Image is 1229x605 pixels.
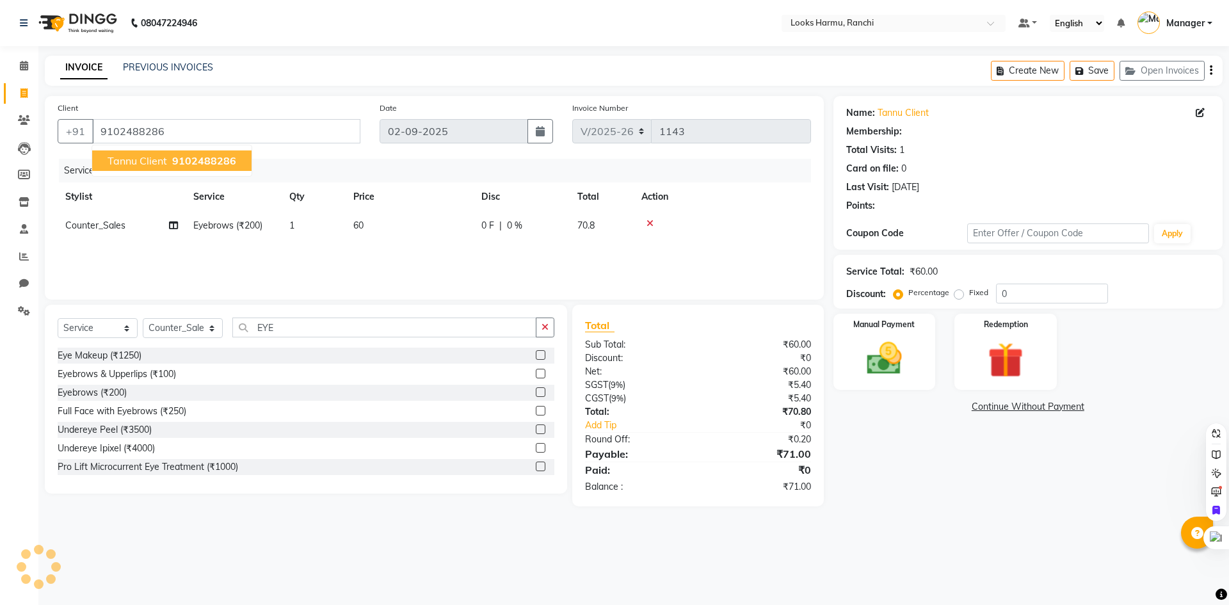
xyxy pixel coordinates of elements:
span: Counter_Sales [65,220,125,231]
span: 9% [611,380,623,390]
span: 0 F [481,219,494,232]
button: Open Invoices [1120,61,1205,81]
label: Invoice Number [572,102,628,114]
span: Eyebrows (₹200) [193,220,262,231]
div: Total Visits: [846,143,897,157]
th: Total [570,182,634,211]
div: Payable: [575,446,698,462]
div: ₹70.80 [698,405,820,419]
th: Price [346,182,474,211]
div: Coupon Code [846,227,967,240]
span: 0 % [507,219,522,232]
button: +91 [58,119,93,143]
button: Save [1070,61,1114,81]
label: Date [380,102,397,114]
label: Client [58,102,78,114]
span: 1 [289,220,294,231]
a: PREVIOUS INVOICES [123,61,213,73]
span: SGST [585,379,608,391]
div: Service Total: [846,265,904,278]
div: Undereye Peel (₹3500) [58,423,152,437]
label: Manual Payment [853,319,915,330]
div: Eyebrows (₹200) [58,386,127,399]
div: Services [59,159,821,182]
span: Manager [1166,17,1205,30]
label: Redemption [984,319,1028,330]
a: INVOICE [60,56,108,79]
th: Action [634,182,811,211]
th: Disc [474,182,570,211]
div: ₹0 [698,462,820,478]
div: Sub Total: [575,338,698,351]
div: Paid: [575,462,698,478]
div: Name: [846,106,875,120]
div: ₹0 [698,351,820,365]
div: Membership: [846,125,902,138]
div: ₹5.40 [698,378,820,392]
div: ( ) [575,392,698,405]
label: Fixed [969,287,988,298]
b: 08047224946 [141,5,197,41]
div: Discount: [846,287,886,301]
div: 0 [901,162,906,175]
div: Eye Makeup (₹1250) [58,349,141,362]
div: Balance : [575,480,698,494]
div: Round Off: [575,433,698,446]
div: 1 [899,143,904,157]
a: Continue Without Payment [836,400,1220,414]
div: ₹0.20 [698,433,820,446]
div: Card on file: [846,162,899,175]
div: ₹60.00 [698,338,820,351]
div: ₹71.00 [698,480,820,494]
span: Total [585,319,614,332]
div: ₹5.40 [698,392,820,405]
div: Points: [846,199,875,213]
span: 9% [611,393,623,403]
div: [DATE] [892,181,919,194]
span: | [499,219,502,232]
img: Manager [1137,12,1160,34]
input: Search by Name/Mobile/Email/Code [92,119,360,143]
div: ₹60.00 [910,265,938,278]
img: _cash.svg [856,338,913,379]
input: Enter Offer / Coupon Code [967,223,1149,243]
th: Service [186,182,282,211]
div: Eyebrows & Upperlips (₹100) [58,367,176,381]
label: Percentage [908,287,949,298]
a: Add Tip [575,419,718,432]
button: Apply [1154,224,1191,243]
div: ₹60.00 [698,365,820,378]
th: Stylist [58,182,186,211]
img: _gift.svg [977,338,1034,382]
a: Tannu Client [878,106,929,120]
th: Qty [282,182,346,211]
span: 60 [353,220,364,231]
div: Pro Lift Microcurrent Eye Treatment (₹1000) [58,460,238,474]
div: Total: [575,405,698,419]
div: Last Visit: [846,181,889,194]
div: ₹71.00 [698,446,820,462]
span: 9102488286 [172,154,236,167]
div: ₹0 [718,419,820,432]
input: Search or Scan [232,318,536,337]
span: CGST [585,392,609,404]
span: tannu client [108,154,167,167]
div: Full Face with Eyebrows (₹250) [58,405,186,418]
div: ( ) [575,378,698,392]
div: Net: [575,365,698,378]
img: logo [33,5,120,41]
div: Undereye Ipixel (₹4000) [58,442,155,455]
span: 70.8 [577,220,595,231]
div: Discount: [575,351,698,365]
button: Create New [991,61,1064,81]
